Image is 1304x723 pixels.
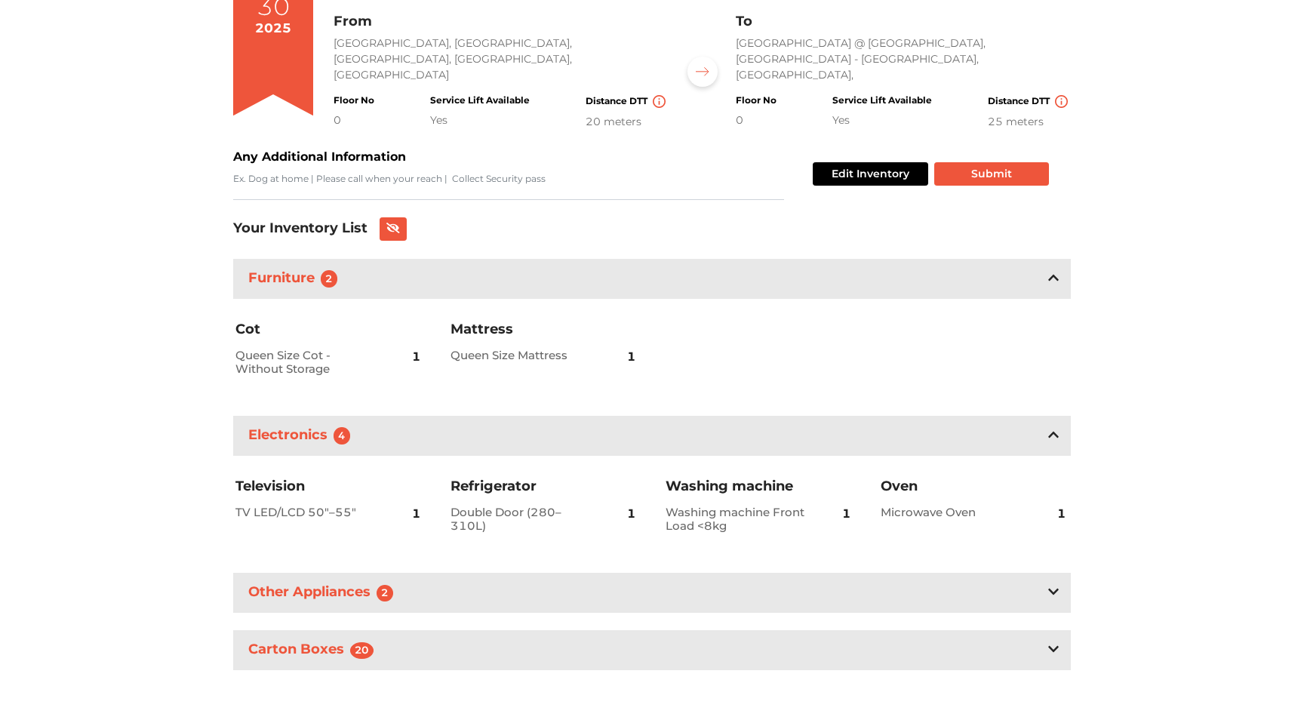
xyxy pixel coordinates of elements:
[377,585,393,601] span: 2
[736,112,777,128] div: 0
[235,478,424,496] h3: Television
[627,339,635,375] span: 1
[412,339,420,375] span: 1
[255,19,291,38] div: 2025
[666,506,807,533] h2: Washing machine Front Load <8kg
[235,506,377,519] h2: TV LED/LCD 50"–55"
[451,506,592,533] h2: Double Door (280–310L)
[245,267,346,291] h3: Furniture
[245,424,359,448] h3: Electronics
[832,95,932,106] h4: Service Lift Available
[881,478,1069,496] h3: Oven
[736,95,777,106] h4: Floor No
[451,349,592,362] h2: Queen Size Mattress
[430,95,530,106] h4: Service Lift Available
[666,478,854,496] h3: Washing machine
[334,112,374,128] div: 0
[881,506,1022,519] h2: Microwave Oven
[813,162,928,186] button: Edit Inventory
[334,95,374,106] h4: Floor No
[832,112,932,128] div: Yes
[451,478,639,496] h3: Refrigerator
[235,321,424,339] h3: Cot
[321,270,337,287] span: 2
[233,220,368,237] h3: Your Inventory List
[245,581,402,605] h3: Other Appliances
[245,638,383,662] h3: Carton Boxes
[412,496,420,532] span: 1
[627,496,635,532] span: 1
[842,496,850,532] span: 1
[451,321,639,339] h3: Mattress
[334,35,669,83] p: [GEOGRAPHIC_DATA], [GEOGRAPHIC_DATA], [GEOGRAPHIC_DATA], [GEOGRAPHIC_DATA], [GEOGRAPHIC_DATA]
[988,114,1071,130] div: 25 meters
[350,642,374,659] span: 20
[988,95,1071,108] h4: Distance DTT
[586,95,669,108] h4: Distance DTT
[235,349,377,376] h2: Queen Size Cot - Without Storage
[334,14,669,30] h3: From
[1057,496,1066,532] span: 1
[233,149,406,164] b: Any Additional Information
[934,162,1049,186] button: Submit
[586,114,669,130] div: 20 meters
[736,14,1071,30] h3: To
[430,112,530,128] div: Yes
[736,35,1071,83] p: [GEOGRAPHIC_DATA] @ [GEOGRAPHIC_DATA], [GEOGRAPHIC_DATA] - [GEOGRAPHIC_DATA], [GEOGRAPHIC_DATA],
[334,427,350,444] span: 4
